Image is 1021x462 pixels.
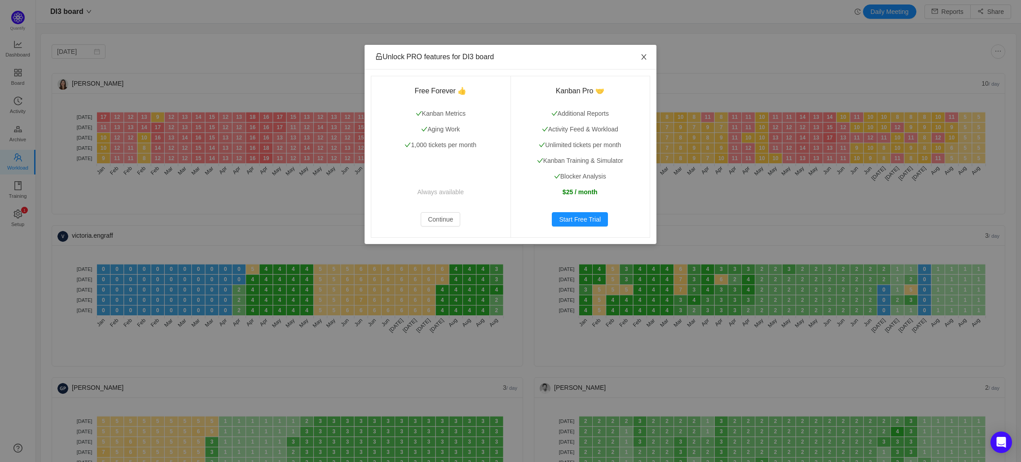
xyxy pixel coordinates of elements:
[542,126,548,132] i: icon: check
[990,431,1012,453] div: Open Intercom Messenger
[552,212,608,227] button: Start Free Trial
[421,126,427,132] i: icon: check
[631,45,656,70] button: Close
[554,173,560,179] i: icon: check
[521,87,639,96] h3: Kanban Pro 🤝
[521,109,639,118] p: Additional Reports
[405,142,411,148] i: icon: check
[382,109,500,118] p: Kanban Metrics
[640,53,647,61] i: icon: close
[551,110,558,117] i: icon: check
[382,87,500,96] h3: Free Forever 👍
[375,53,383,60] i: icon: unlock
[521,125,639,134] p: Activity Feed & Workload
[405,141,476,148] span: 1,000 tickets per month
[382,187,500,197] p: Always available
[416,110,422,117] i: icon: check
[521,140,639,150] p: Unlimited tickets per month
[563,188,598,196] strong: $25 / month
[382,125,500,134] p: Aging Work
[537,157,543,164] i: icon: check
[521,156,639,166] p: Kanban Training & Simulator
[539,142,545,148] i: icon: check
[521,172,639,181] p: Blocker Analysis
[421,212,460,227] button: Continue
[375,53,494,61] span: Unlock PRO features for DI3 board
